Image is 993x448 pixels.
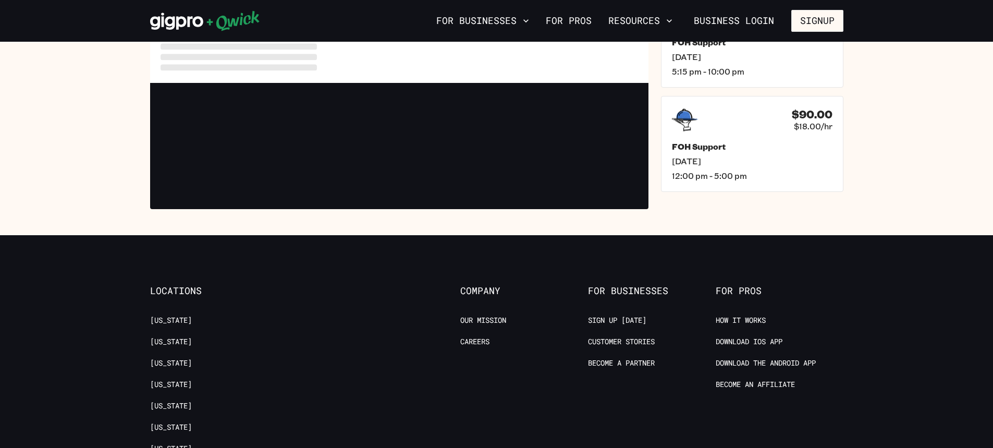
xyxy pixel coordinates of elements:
[542,12,596,30] a: For Pros
[150,337,192,347] a: [US_STATE]
[716,316,766,325] a: How it Works
[460,285,588,297] span: Company
[150,316,192,325] a: [US_STATE]
[588,358,655,368] a: Become a Partner
[150,401,192,411] a: [US_STATE]
[661,96,843,192] a: $90.00$18.00/hrFOH Support[DATE]12:00 pm - 5:00 pm
[150,358,192,368] a: [US_STATE]
[460,316,506,325] a: Our Mission
[460,337,489,347] a: Careers
[588,337,655,347] a: Customer stories
[672,37,832,47] h5: FOH Support
[588,285,716,297] span: For Businesses
[150,380,192,390] a: [US_STATE]
[716,285,843,297] span: For Pros
[150,422,192,432] a: [US_STATE]
[672,141,832,152] h5: FOH Support
[432,12,533,30] button: For Businesses
[672,156,832,166] span: [DATE]
[685,10,783,32] a: Business Login
[672,52,832,62] span: [DATE]
[604,12,677,30] button: Resources
[150,285,278,297] span: Locations
[672,66,832,77] span: 5:15 pm - 10:00 pm
[672,171,832,181] span: 12:00 pm - 5:00 pm
[716,380,795,390] a: Become an Affiliate
[792,108,832,121] h4: $90.00
[588,316,646,325] a: Sign up [DATE]
[791,10,843,32] button: Signup
[716,358,816,368] a: Download the Android App
[794,121,832,131] span: $18.00/hr
[716,337,782,347] a: Download IOS App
